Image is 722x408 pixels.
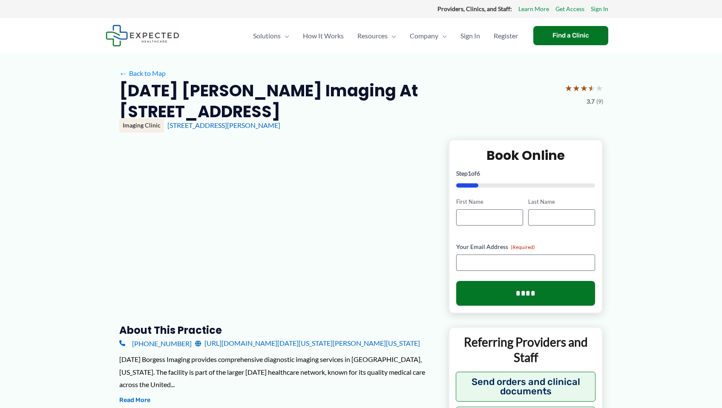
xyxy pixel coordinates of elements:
span: ★ [565,80,572,96]
span: (Required) [511,244,535,250]
span: 6 [477,170,480,177]
span: 3.7 [587,96,595,107]
span: Menu Toggle [438,21,447,51]
p: Step of [456,171,595,177]
a: How It Works [296,21,351,51]
label: First Name [456,198,523,206]
label: Your Email Address [456,243,595,251]
span: How It Works [303,21,344,51]
h2: [DATE] [PERSON_NAME] Imaging at [STREET_ADDRESS] [119,80,558,122]
span: Menu Toggle [388,21,396,51]
a: ResourcesMenu Toggle [351,21,403,51]
span: ★ [572,80,580,96]
nav: Primary Site Navigation [246,21,525,51]
a: Learn More [518,3,549,14]
button: Read More [119,395,150,405]
a: Get Access [555,3,584,14]
a: [STREET_ADDRESS][PERSON_NAME] [167,121,280,129]
a: CompanyMenu Toggle [403,21,454,51]
a: Find a Clinic [533,26,608,45]
span: Solutions [253,21,281,51]
div: [DATE] Borgess Imaging provides comprehensive diagnostic imaging services in [GEOGRAPHIC_DATA], [... [119,353,435,391]
button: Send orders and clinical documents [456,372,596,402]
p: Referring Providers and Staff [456,334,596,365]
span: Company [410,21,438,51]
label: Last Name [528,198,595,206]
div: Imaging Clinic [119,118,164,133]
a: SolutionsMenu Toggle [246,21,296,51]
span: ★ [595,80,603,96]
a: Sign In [591,3,608,14]
span: Register [494,21,518,51]
h3: About this practice [119,324,435,337]
a: Sign In [454,21,487,51]
span: ← [119,69,127,77]
img: Expected Healthcare Logo - side, dark font, small [106,25,179,46]
span: 1 [468,170,471,177]
span: (9) [596,96,603,107]
span: Sign In [460,21,480,51]
span: Resources [357,21,388,51]
a: ←Back to Map [119,67,166,80]
a: [URL][DOMAIN_NAME][DATE][US_STATE][PERSON_NAME][US_STATE] [195,337,420,350]
span: ★ [580,80,588,96]
strong: Providers, Clinics, and Staff: [437,5,512,12]
h2: Book Online [456,147,595,164]
span: ★ [588,80,595,96]
a: [PHONE_NUMBER] [119,337,192,350]
a: Register [487,21,525,51]
span: Menu Toggle [281,21,289,51]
